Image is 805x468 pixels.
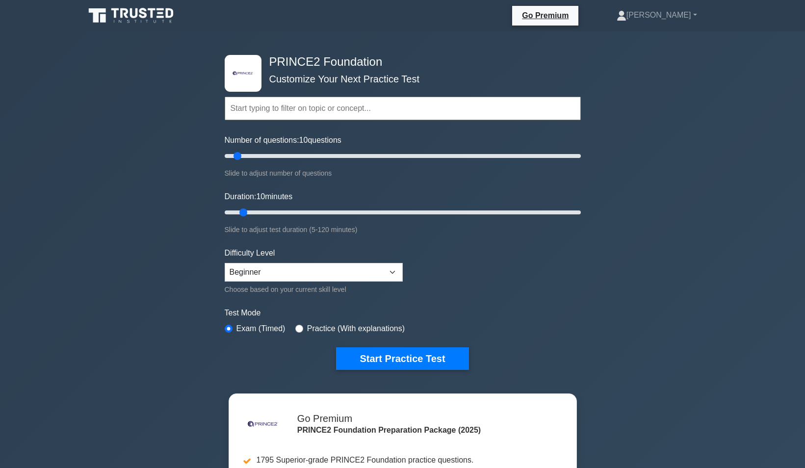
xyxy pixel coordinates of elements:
label: Exam (Timed) [236,323,286,335]
a: Go Premium [516,9,574,22]
div: Choose based on your current skill level [225,284,403,295]
label: Duration: minutes [225,191,293,203]
span: 10 [299,136,308,144]
label: Number of questions: questions [225,134,341,146]
label: Difficulty Level [225,247,275,259]
span: 10 [256,192,265,201]
h4: PRINCE2 Foundation [265,55,533,69]
label: Practice (With explanations) [307,323,405,335]
a: [PERSON_NAME] [593,5,721,25]
div: Slide to adjust number of questions [225,167,581,179]
label: Test Mode [225,307,581,319]
div: Slide to adjust test duration (5-120 minutes) [225,224,581,235]
button: Start Practice Test [336,347,468,370]
input: Start typing to filter on topic or concept... [225,97,581,120]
